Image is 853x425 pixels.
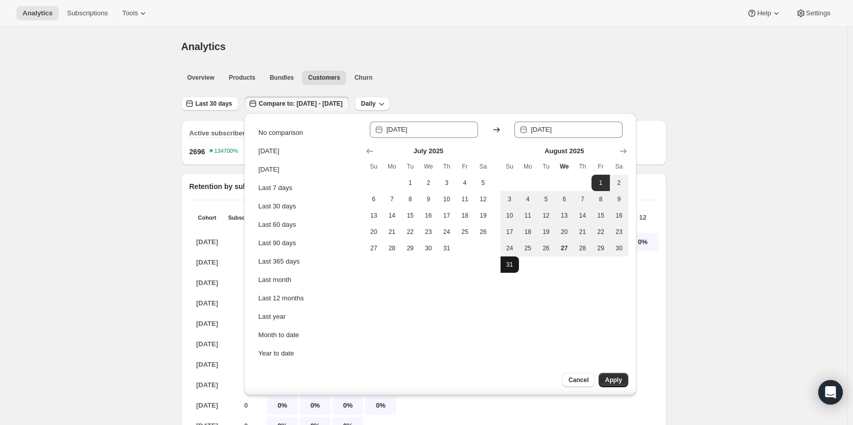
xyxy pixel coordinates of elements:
[741,6,787,20] button: Help
[610,207,628,224] button: Saturday August 16 2025
[255,272,358,288] button: Last month
[16,6,59,20] button: Analytics
[387,211,397,220] span: 14
[610,175,628,191] button: Saturday August 2 2025
[596,162,606,171] span: Fr
[442,244,452,252] span: 31
[258,275,291,285] div: Last month
[505,162,515,171] span: Su
[405,211,415,220] span: 15
[568,376,588,384] span: Cancel
[610,191,628,207] button: Saturday August 9 2025
[460,211,470,220] span: 18
[478,211,488,220] span: 19
[405,195,415,203] span: 8
[541,195,551,203] span: 5
[369,211,379,220] span: 13
[474,158,492,175] th: Saturday
[578,244,588,252] span: 28
[355,97,390,111] button: Daily
[258,256,300,267] div: Last 365 days
[255,345,358,362] button: Year to date
[537,158,555,175] th: Tuesday
[596,179,606,187] span: 1
[387,195,397,203] span: 7
[258,128,303,138] div: No comparison
[478,195,488,203] span: 12
[505,211,515,220] span: 10
[537,207,555,224] button: Tuesday August 12 2025
[614,179,624,187] span: 2
[610,240,628,256] button: Saturday August 30 2025
[365,207,383,224] button: Sunday July 13 2025
[258,293,304,303] div: Last 12 months
[501,191,519,207] button: Sunday August 3 2025
[228,356,264,374] p: 0
[214,148,238,154] text: 134700%
[258,146,279,156] div: [DATE]
[555,158,574,175] th: Wednesday
[574,158,592,175] th: Thursday
[228,274,264,292] p: 0
[523,211,533,220] span: 11
[806,9,831,17] span: Settings
[559,195,570,203] span: 6
[501,240,519,256] button: Sunday August 24 2025
[614,162,624,171] span: Sa
[537,240,555,256] button: Tuesday August 26 2025
[555,191,574,207] button: Wednesday August 6 2025
[189,396,225,415] p: [DATE]
[189,274,225,292] p: [DATE]
[189,315,225,333] p: [DATE]
[365,224,383,240] button: Sunday July 20 2025
[258,312,286,322] div: Last year
[574,207,592,224] button: Thursday August 14 2025
[614,228,624,236] span: 23
[228,396,264,415] p: 0
[419,224,438,240] button: Wednesday July 23 2025
[267,396,298,415] p: 0%
[405,179,415,187] span: 1
[22,9,53,17] span: Analytics
[456,224,474,240] button: Friday July 25 2025
[255,235,358,251] button: Last 90 days
[365,396,396,415] p: 0%
[442,162,452,171] span: Th
[259,100,343,108] span: Compare to: [DATE] - [DATE]
[258,201,296,211] div: Last 30 days
[519,191,537,207] button: Monday August 4 2025
[387,162,397,171] span: Mo
[258,348,294,359] div: Year to date
[401,175,419,191] button: Tuesday July 1 2025
[369,195,379,203] span: 6
[363,144,377,158] button: Show previous month, June 2025
[270,74,294,82] span: Bundles
[627,212,658,223] p: 12
[255,180,358,196] button: Last 7 days
[383,158,401,175] th: Monday
[790,6,837,20] button: Settings
[555,207,574,224] button: Wednesday August 13 2025
[189,233,225,251] p: [DATE]
[258,164,279,175] div: [DATE]
[442,211,452,220] span: 17
[333,396,363,415] p: 0%
[591,158,610,175] th: Friday
[369,228,379,236] span: 20
[438,158,456,175] th: Thursday
[610,158,628,175] th: Saturday
[228,315,264,333] p: 0
[255,309,358,325] button: Last year
[555,240,574,256] button: Today Wednesday August 27 2025
[523,162,533,171] span: Mo
[401,224,419,240] button: Tuesday July 22 2025
[423,244,434,252] span: 30
[537,191,555,207] button: Tuesday August 5 2025
[61,6,114,20] button: Subscriptions
[308,74,340,82] span: Customers
[383,224,401,240] button: Monday July 21 2025
[196,100,232,108] span: Last 30 days
[614,244,624,252] span: 30
[258,238,296,248] div: Last 90 days
[401,191,419,207] button: Tuesday July 8 2025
